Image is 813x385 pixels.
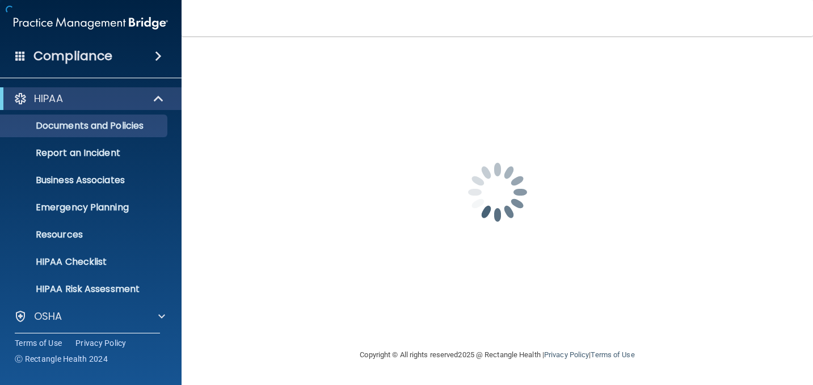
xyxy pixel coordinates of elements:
p: Emergency Planning [7,202,162,213]
p: OSHA [34,310,62,323]
p: HIPAA Checklist [7,256,162,268]
a: Privacy Policy [544,350,589,359]
a: Privacy Policy [75,337,127,349]
span: Ⓒ Rectangle Health 2024 [15,353,108,365]
p: Resources [7,229,162,240]
a: Terms of Use [591,350,634,359]
a: OSHA [14,310,165,323]
p: HIPAA [34,92,63,105]
p: Documents and Policies [7,120,162,132]
a: HIPAA [14,92,165,105]
p: Report an Incident [7,147,162,159]
p: HIPAA Risk Assessment [7,284,162,295]
a: Terms of Use [15,337,62,349]
img: PMB logo [14,12,168,35]
div: Copyright © All rights reserved 2025 @ Rectangle Health | | [290,337,705,373]
img: spinner.e123f6fc.gif [441,136,554,249]
p: Business Associates [7,175,162,186]
h4: Compliance [33,48,112,64]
